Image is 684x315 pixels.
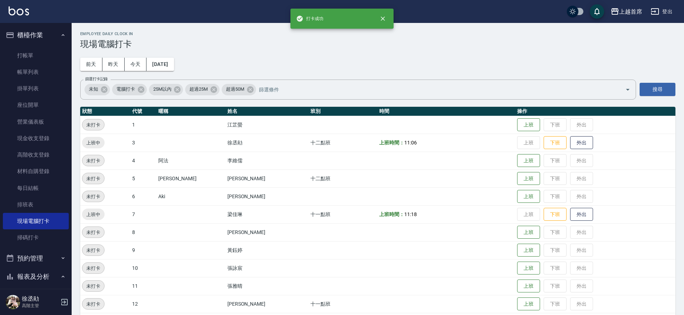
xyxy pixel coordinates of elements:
[85,86,102,93] span: 未知
[640,83,675,96] button: 搜尋
[226,187,309,205] td: [PERSON_NAME]
[3,114,69,130] a: 營業儀表板
[130,187,156,205] td: 6
[517,280,540,293] button: 上班
[619,7,642,16] div: 上越首席
[648,5,675,18] button: 登出
[309,107,378,116] th: 班別
[80,39,675,49] h3: 現場電腦打卡
[309,205,378,223] td: 十一點班
[156,187,226,205] td: Aki
[80,107,130,116] th: 狀態
[82,193,104,200] span: 未打卡
[296,15,323,22] span: 打卡成功
[309,170,378,187] td: 十二點班
[226,295,309,313] td: [PERSON_NAME]
[226,107,309,116] th: 姓名
[309,134,378,152] td: 十二點班
[130,295,156,313] td: 12
[3,26,69,44] button: 櫃檯作業
[130,134,156,152] td: 3
[226,116,309,134] td: 江芷螢
[517,154,540,167] button: 上班
[517,262,540,275] button: 上班
[130,170,156,187] td: 5
[3,163,69,180] a: 材料自購登錄
[130,241,156,259] td: 9
[3,80,69,97] a: 掛單列表
[222,86,249,93] span: 超過50M
[112,84,147,95] div: 電腦打卡
[185,86,212,93] span: 超過25M
[156,107,226,116] th: 暱稱
[544,208,567,221] button: 下班
[82,300,104,308] span: 未打卡
[222,84,256,95] div: 超過50M
[82,157,104,164] span: 未打卡
[80,32,675,36] h2: Employee Daily Clock In
[6,295,20,309] img: Person
[82,139,105,147] span: 上班中
[82,247,104,254] span: 未打卡
[3,213,69,229] a: 現場電腦打卡
[608,4,645,19] button: 上越首席
[130,223,156,241] td: 8
[3,196,69,213] a: 排班表
[130,205,156,223] td: 7
[226,223,309,241] td: [PERSON_NAME]
[3,130,69,147] a: 現金收支登錄
[185,84,220,95] div: 超過25M
[85,84,110,95] div: 未知
[22,302,58,309] p: 高階主管
[517,226,540,239] button: 上班
[130,116,156,134] td: 1
[9,6,29,15] img: Logo
[80,58,102,71] button: 前天
[379,211,404,217] b: 上班時間：
[379,140,404,145] b: 上班時間：
[82,264,104,272] span: 未打卡
[590,4,604,19] button: save
[3,147,69,163] a: 高階收支登錄
[3,289,69,305] a: 報表目錄
[130,259,156,277] td: 10
[156,170,226,187] td: [PERSON_NAME]
[309,295,378,313] td: 十一點班
[226,152,309,170] td: 李維儒
[130,152,156,170] td: 4
[226,170,309,187] td: [PERSON_NAME]
[130,277,156,295] td: 11
[82,175,104,182] span: 未打卡
[622,84,634,95] button: Open
[515,107,675,116] th: 操作
[570,208,593,221] button: 外出
[156,152,226,170] td: 阿法
[3,249,69,268] button: 預約管理
[130,107,156,116] th: 代號
[517,118,540,132] button: 上班
[22,295,58,302] h5: 徐丞勛
[226,205,309,223] td: 梁佳琳
[517,172,540,185] button: 上班
[146,58,174,71] button: [DATE]
[3,180,69,196] a: 每日結帳
[404,211,417,217] span: 11:18
[3,229,69,246] a: 掃碼打卡
[517,190,540,203] button: 上班
[517,297,540,311] button: 上班
[377,107,515,116] th: 時間
[125,58,147,71] button: 今天
[112,86,139,93] span: 電腦打卡
[375,11,391,27] button: close
[226,277,309,295] td: 張雅晴
[3,47,69,64] a: 打帳單
[149,86,176,93] span: 25M以內
[544,136,567,149] button: 下班
[3,97,69,113] a: 座位開單
[226,241,309,259] td: 黃鈺婷
[82,229,104,236] span: 未打卡
[85,76,108,82] label: 篩選打卡記錄
[82,121,104,129] span: 未打卡
[3,64,69,80] a: 帳單列表
[226,134,309,152] td: 徐丞勛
